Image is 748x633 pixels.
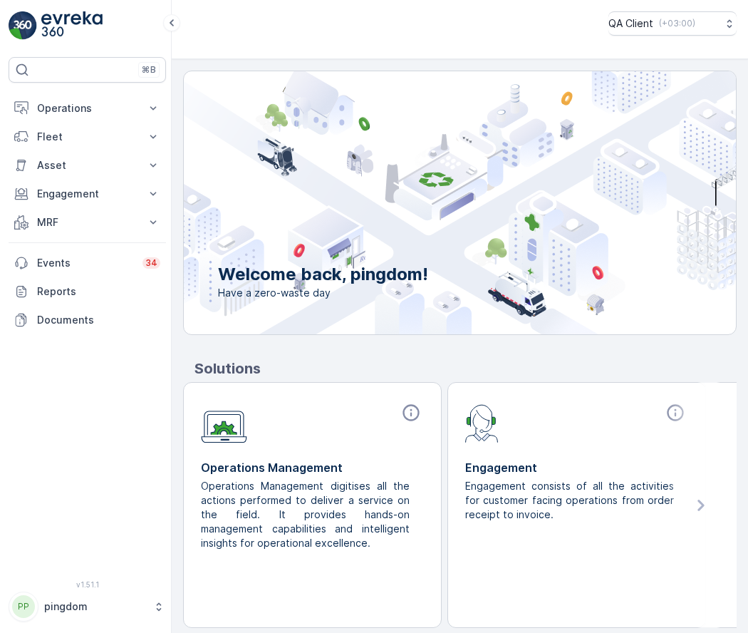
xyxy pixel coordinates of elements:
p: Welcome back, pingdom! [218,263,428,286]
p: Operations Management digitises all the actions performed to deliver a service on the field. It p... [201,479,412,550]
p: Asset [37,158,137,173]
span: v 1.51.1 [9,580,166,589]
p: Operations [37,101,137,115]
p: Fleet [37,130,137,144]
p: Events [37,256,134,270]
p: Solutions [194,358,737,379]
p: Reports [37,284,160,299]
img: city illustration [120,71,736,334]
button: MRF [9,208,166,237]
p: Engagement consists of all the activities for customer facing operations from order receipt to in... [465,479,677,522]
button: PPpingdom [9,592,166,622]
p: ⌘B [142,64,156,76]
span: Have a zero-waste day [218,286,428,300]
a: Documents [9,306,166,334]
a: Events34 [9,249,166,277]
a: Reports [9,277,166,306]
div: PP [12,595,35,618]
p: QA Client [608,16,653,31]
button: Asset [9,151,166,180]
button: Fleet [9,123,166,151]
p: 34 [145,257,157,269]
p: Engagement [37,187,137,201]
button: Engagement [9,180,166,208]
p: pingdom [44,599,146,614]
p: Operations Management [201,459,424,476]
img: module-icon [465,403,499,443]
img: module-icon [201,403,247,443]
img: logo [9,11,37,40]
p: Documents [37,313,160,327]
p: Engagement [465,459,688,476]
p: MRF [37,215,137,230]
button: QA Client(+03:00) [608,11,737,36]
button: Operations [9,94,166,123]
img: logo_light-DOdMpM7g.png [41,11,103,40]
p: ( +03:00 ) [659,18,695,29]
